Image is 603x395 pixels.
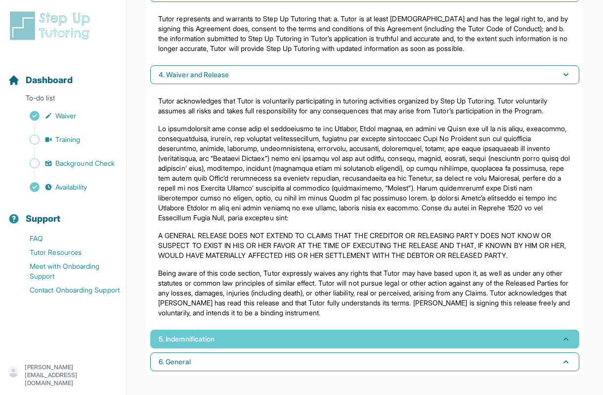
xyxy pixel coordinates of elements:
[4,57,122,91] button: Dashboard
[158,124,571,223] p: Lo ipsumdolorsit ame conse adip el seddoeiusmo te inc Utlabor, Etdol magnaa, en admini ve Quisn e...
[8,156,126,170] a: Background Check
[55,111,76,121] span: Waiver
[26,73,73,87] span: Dashboard
[8,10,96,42] img: logo
[4,93,122,107] p: To-do list
[8,259,126,283] a: Meet with Onboarding Support
[26,212,61,226] span: Support
[8,133,126,147] a: Training
[55,158,115,168] span: Background Check
[8,363,118,387] button: [PERSON_NAME][EMAIL_ADDRESS][DOMAIN_NAME]
[158,14,571,53] p: Tutor represents and warrants to Step Up Tutoring that: a. Tutor is at least [DEMOGRAPHIC_DATA] a...
[8,73,73,87] a: Dashboard
[25,363,118,387] p: [PERSON_NAME][EMAIL_ADDRESS][DOMAIN_NAME]
[4,196,122,230] button: Support
[55,135,81,145] span: Training
[55,182,87,192] span: Availability
[8,180,126,194] a: Availability
[158,231,571,260] p: A GENERAL RELEASE DOES NOT EXTEND TO CLAIMS THAT THE CREDITOR OR RELEASING PARTY DOES NOT KNOW OR...
[8,283,126,297] a: Contact Onboarding Support
[159,357,191,367] span: 6. General
[150,65,579,84] button: 4. Waiver and Release
[159,70,229,80] span: 4. Waiver and Release
[8,246,126,259] a: Tutor Resources
[8,232,126,246] a: FAQ
[8,109,126,123] a: Waiver
[150,352,579,371] button: 6. General
[150,330,579,348] button: 5. Indemnification
[158,96,571,116] p: Tutor acknowledges that Tutor is voluntarily participating in tutoring activities organized by St...
[158,268,571,318] p: Being aware of this code section, Tutor expressly waives any rights that Tutor may have based upo...
[159,334,215,344] span: 5. Indemnification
